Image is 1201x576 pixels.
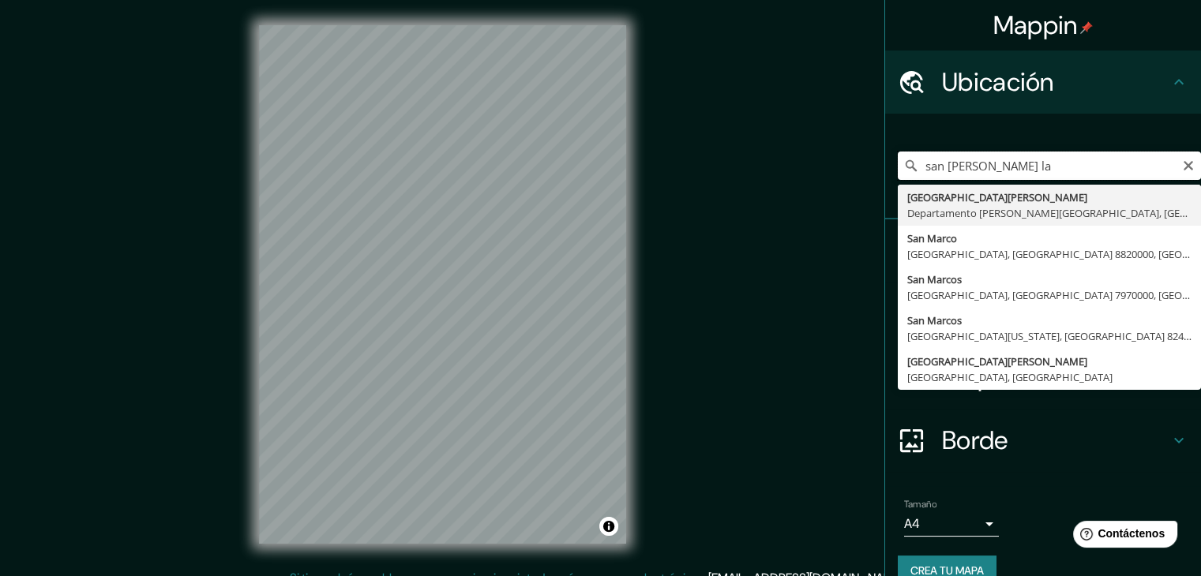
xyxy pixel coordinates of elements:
font: San Marco [907,231,957,245]
div: Borde [885,409,1201,472]
font: [GEOGRAPHIC_DATA], [GEOGRAPHIC_DATA] [907,370,1113,384]
div: A4 [904,511,999,537]
input: Elige tu ciudad o zona [898,151,1201,180]
div: Estilo [885,282,1201,346]
font: [GEOGRAPHIC_DATA][PERSON_NAME] [907,354,1087,368]
img: pin-icon.png [1080,21,1093,34]
canvas: Mapa [259,25,626,544]
font: Borde [942,424,1008,457]
div: Ubicación [885,50,1201,114]
font: Mappin [993,9,1078,42]
font: [GEOGRAPHIC_DATA][PERSON_NAME] [907,190,1087,204]
button: Claro [1182,157,1195,172]
font: A4 [904,515,920,532]
div: Disposición [885,346,1201,409]
button: Activar o desactivar atribución [599,517,618,536]
font: San Marcos [907,313,962,327]
font: San Marcos [907,272,962,286]
font: Tamaño [904,498,936,511]
iframe: Lanzador de widgets de ayuda [1060,514,1184,559]
font: Ubicación [942,65,1054,99]
div: Patas [885,219,1201,282]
